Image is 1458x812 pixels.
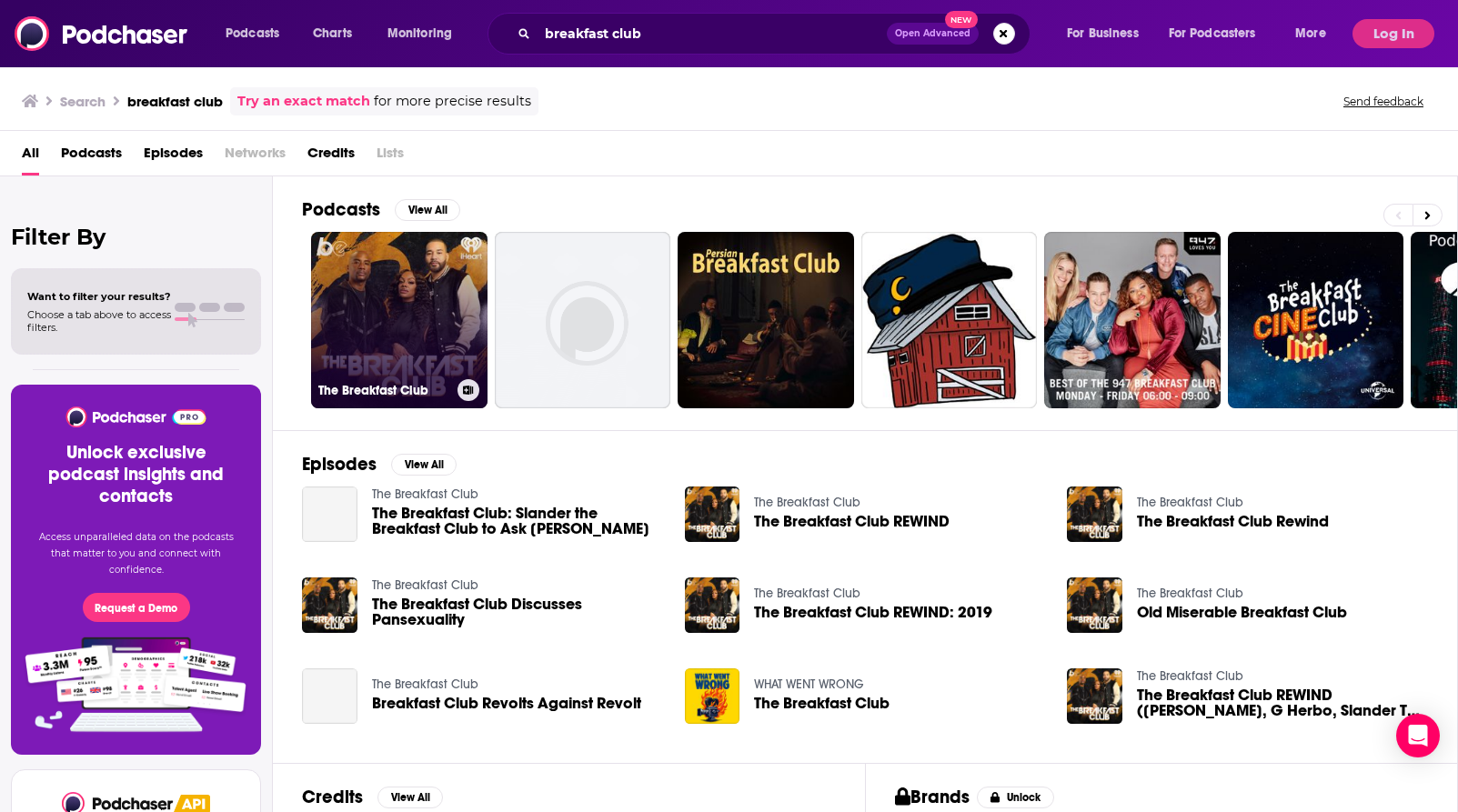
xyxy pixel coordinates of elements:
span: Networks [225,138,286,175]
a: The Breakfast Club Rewind [1137,514,1329,529]
button: View All [377,787,443,808]
a: The Breakfast Club Discusses Pansexuality [372,596,663,627]
img: Pro Features [19,637,253,733]
span: Choose a tab above to access filters. [27,308,171,334]
a: Breakfast Club Revolts Against Revolt [372,696,641,711]
img: The Breakfast Club REWIND: 2019 [685,577,740,633]
span: Charts [313,21,352,46]
h2: Podcasts [302,198,380,221]
a: The Breakfast Club [372,486,478,502]
h2: Filter By [11,224,261,250]
a: The Breakfast Club: Slander the Breakfast Club to Ask Yee [302,486,357,542]
span: For Business [1067,21,1139,46]
button: open menu [1157,19,1282,48]
a: WHAT WENT WRONG [754,677,864,692]
a: The Breakfast Club: Slander the Breakfast Club to Ask Yee [372,506,663,536]
a: The Breakfast Club [754,495,860,510]
a: The Breakfast Club [754,696,890,711]
a: The Breakfast Club [1137,495,1243,510]
p: Access unparalleled data on the podcasts that matter to you and connect with confidence. [33,529,239,578]
span: More [1295,21,1326,46]
span: Monitoring [387,21,452,46]
span: The Breakfast Club: Slander the Breakfast Club to Ask [PERSON_NAME] [372,506,663,536]
span: For Podcasters [1169,21,1256,46]
img: The Breakfast Club Rewind [1067,486,1122,542]
a: Old Miserable Breakfast Club [1137,605,1347,620]
button: open menu [213,19,303,48]
button: Log In [1352,19,1434,48]
a: The Breakfast Club REWIND (Amanda Seales, G Herbo, Slander The Breakfast Club and More) [1137,687,1428,718]
button: View All [395,199,460,221]
h3: breakfast club [127,93,223,110]
a: Charts [301,19,363,48]
button: Unlock [977,787,1054,808]
img: Podchaser - Follow, Share and Rate Podcasts [15,16,189,51]
input: Search podcasts, credits, & more... [538,19,887,48]
span: Want to filter your results? [27,290,171,303]
a: The Breakfast Club [754,586,860,601]
span: The Breakfast Club REWIND ([PERSON_NAME], G Herbo, Slander The Breakfast Club and More) [1137,687,1428,718]
h2: Episodes [302,453,377,476]
h3: The Breakfast Club [318,383,450,398]
img: Podchaser - Follow, Share and Rate Podcasts [65,406,207,427]
h3: Unlock exclusive podcast insights and contacts [33,442,239,507]
a: The Breakfast Club [372,677,478,692]
span: Lists [377,138,404,175]
a: Credits [307,138,355,175]
a: CreditsView All [302,786,443,808]
div: Open Intercom Messenger [1396,714,1440,757]
span: Open Advanced [895,29,970,38]
button: Send feedback [1338,94,1429,109]
span: New [945,11,978,28]
button: open menu [1054,19,1161,48]
img: The Breakfast Club REWIND [685,486,740,542]
a: All [22,138,39,175]
a: The Breakfast Club [1137,668,1243,684]
img: Old Miserable Breakfast Club [1067,577,1122,633]
h3: Search [60,93,106,110]
a: The Breakfast Club REWIND [754,514,950,529]
img: The Breakfast Club Discusses Pansexuality [302,577,357,633]
h2: Credits [302,786,363,808]
img: The Breakfast Club REWIND (Amanda Seales, G Herbo, Slander The Breakfast Club and More) [1067,668,1122,724]
button: open menu [375,19,476,48]
span: for more precise results [374,91,531,112]
span: Podcasts [226,21,279,46]
a: EpisodesView All [302,453,457,476]
a: The Breakfast Club [372,577,478,593]
a: Try an exact match [237,91,370,112]
a: The Breakfast Club [1137,586,1243,601]
a: The Breakfast Club REWIND: 2019 [754,605,992,620]
div: Search podcasts, credits, & more... [505,13,1048,55]
button: View All [391,454,457,476]
h2: Brands [895,786,970,808]
button: open menu [1282,19,1349,48]
button: Request a Demo [83,593,190,622]
a: Podcasts [61,138,122,175]
a: The Breakfast Club [311,232,488,408]
img: The Breakfast Club [685,668,740,724]
a: PodcastsView All [302,198,460,221]
a: Episodes [144,138,203,175]
a: Breakfast Club Revolts Against Revolt [302,668,357,724]
button: Open AdvancedNew [887,23,979,45]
